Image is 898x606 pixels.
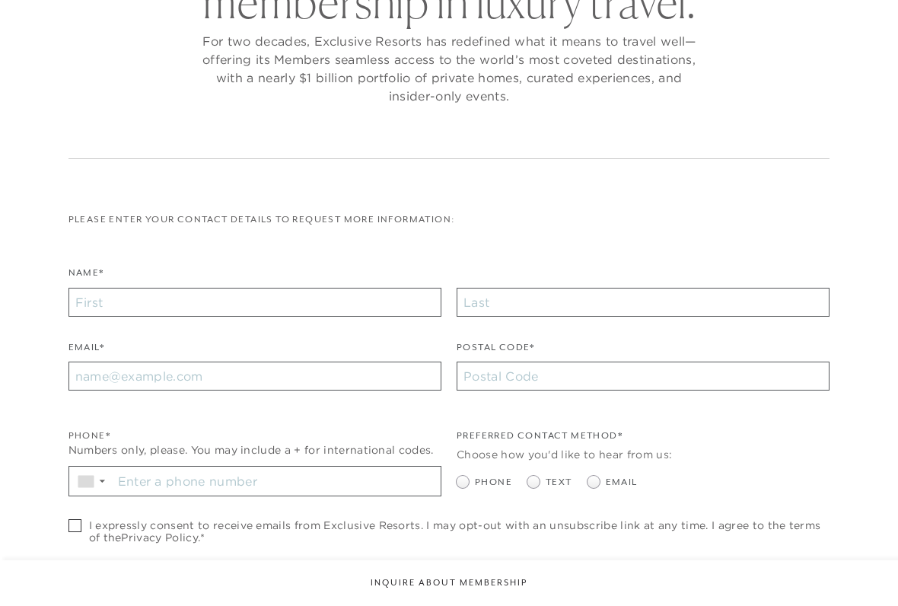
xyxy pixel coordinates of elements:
[121,531,197,544] a: Privacy Policy
[68,340,104,362] label: Email*
[68,362,441,391] input: name@example.com
[68,212,830,227] p: Please enter your contact details to request more information:
[89,519,830,544] span: I expressly consent to receive emails from Exclusive Resorts. I may opt-out with an unsubscribe l...
[457,340,535,362] label: Postal Code*
[68,266,104,288] label: Name*
[198,32,700,105] p: For two decades, Exclusive Resorts has redefined what it means to travel well—offering its Member...
[475,475,512,490] span: Phone
[97,477,107,486] span: ▼
[68,429,441,443] div: Phone*
[457,429,623,451] legend: Preferred Contact Method*
[113,467,441,496] input: Enter a phone number
[606,475,638,490] span: Email
[69,467,113,496] div: Country Code Selector
[457,362,830,391] input: Postal Code
[68,288,441,317] input: First
[457,447,830,463] div: Choose how you'd like to hear from us:
[546,475,572,490] span: Text
[457,288,830,317] input: Last
[840,18,860,29] button: Open navigation
[68,442,441,458] div: Numbers only, please. You may include a + for international codes.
